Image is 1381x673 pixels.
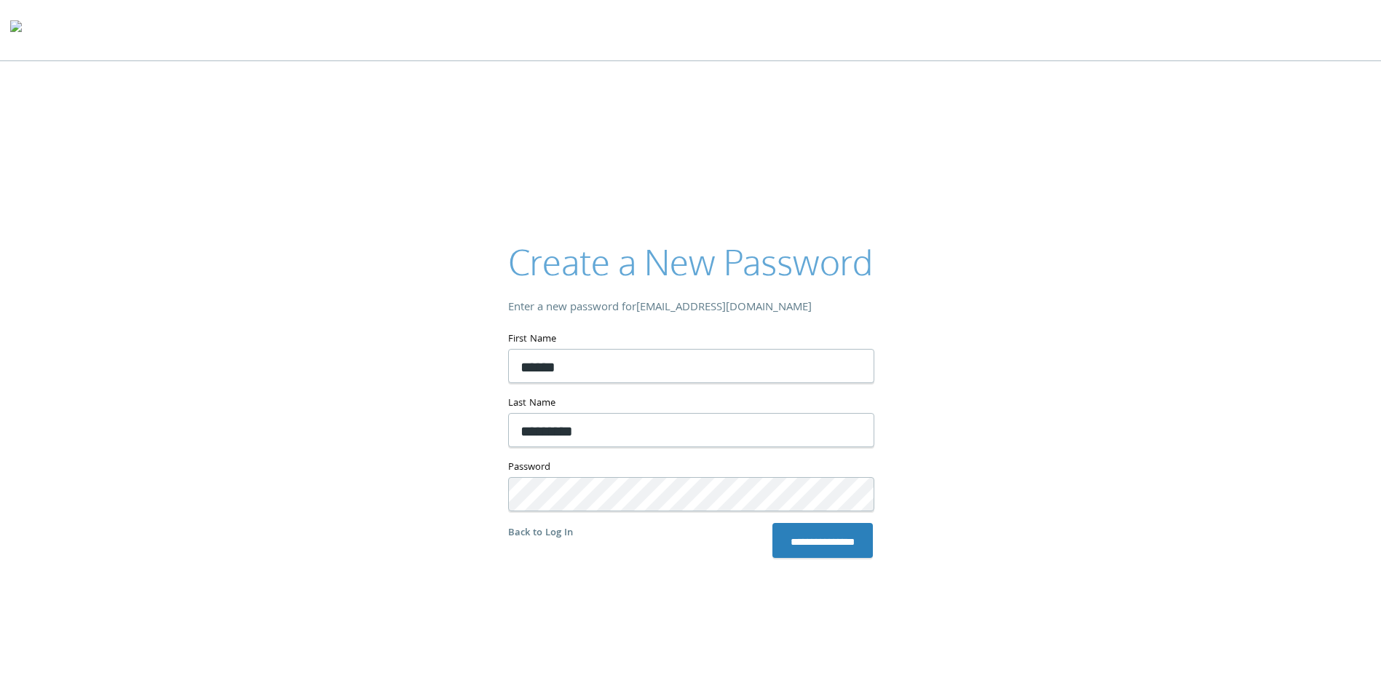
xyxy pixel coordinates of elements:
[508,459,873,477] label: Password
[508,298,873,319] div: Enter a new password for [EMAIL_ADDRESS][DOMAIN_NAME]
[10,15,22,44] img: todyl-logo-dark.svg
[508,525,573,541] a: Back to Log In
[508,237,873,286] h2: Create a New Password
[508,331,873,349] label: First Name
[508,395,873,413] label: Last Name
